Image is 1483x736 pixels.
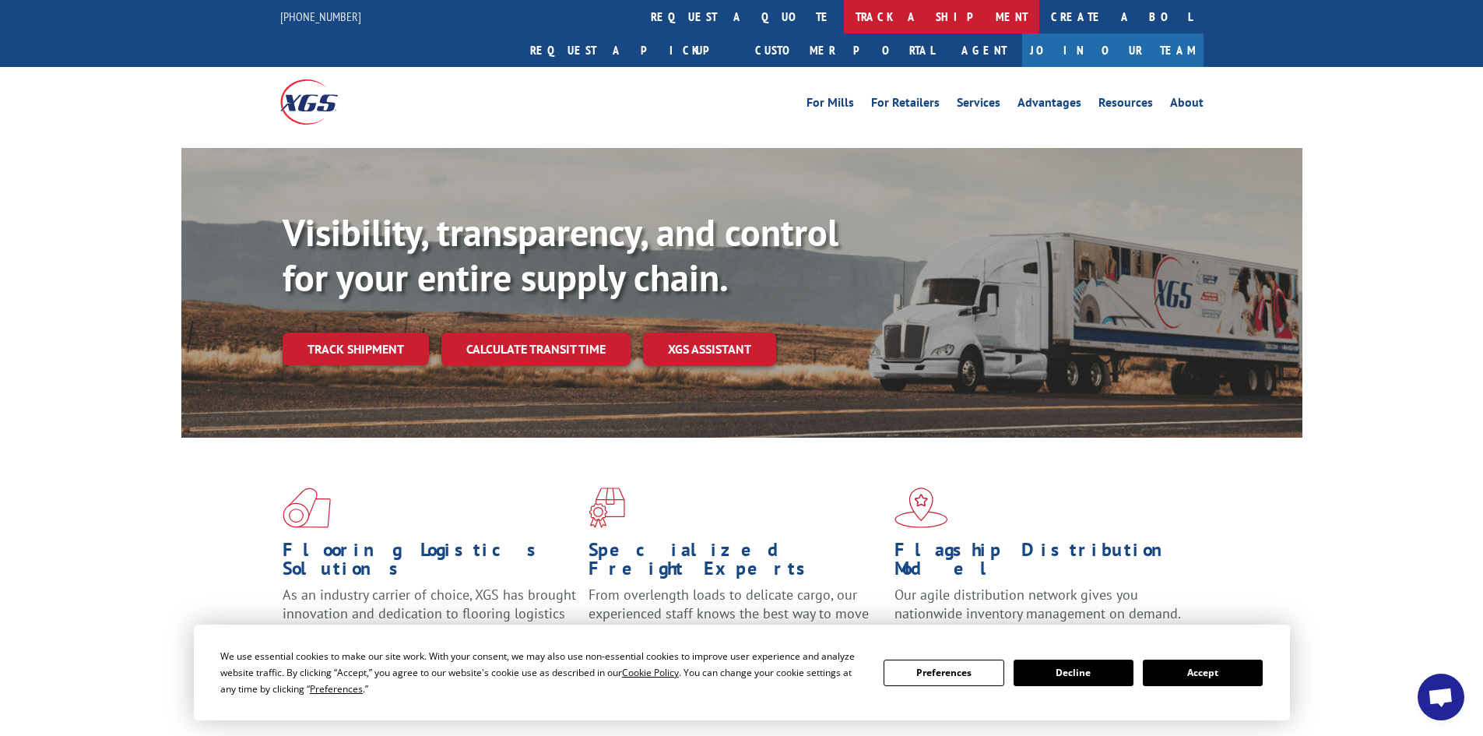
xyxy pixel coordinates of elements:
[1143,660,1263,686] button: Accept
[884,660,1003,686] button: Preferences
[643,333,776,366] a: XGS ASSISTANT
[894,488,948,528] img: xgs-icon-flagship-distribution-model-red
[743,33,946,67] a: Customer Portal
[194,625,1290,720] div: Cookie Consent Prompt
[518,33,743,67] a: Request a pickup
[622,666,679,679] span: Cookie Policy
[1022,33,1204,67] a: Join Our Team
[894,586,1181,622] span: Our agile distribution network gives you nationwide inventory management on demand.
[283,333,429,365] a: Track shipment
[1418,674,1464,720] div: Open chat
[589,488,625,528] img: xgs-icon-focused-on-flooring-red
[441,333,631,366] a: Calculate transit time
[283,488,331,528] img: xgs-icon-total-supply-chain-intelligence-red
[894,541,1189,586] h1: Flagship Distribution Model
[283,586,576,641] span: As an industry carrier of choice, XGS has brought innovation and dedication to flooring logistics...
[1017,97,1081,114] a: Advantages
[589,586,883,655] p: From overlength loads to delicate cargo, our experienced staff knows the best way to move your fr...
[310,682,363,696] span: Preferences
[220,648,865,697] div: We use essential cookies to make our site work. With your consent, we may also use non-essential ...
[1014,660,1133,686] button: Decline
[280,9,361,24] a: [PHONE_NUMBER]
[1098,97,1153,114] a: Resources
[283,541,577,586] h1: Flooring Logistics Solutions
[283,208,838,301] b: Visibility, transparency, and control for your entire supply chain.
[589,541,883,586] h1: Specialized Freight Experts
[871,97,940,114] a: For Retailers
[807,97,854,114] a: For Mills
[1170,97,1204,114] a: About
[946,33,1022,67] a: Agent
[957,97,1000,114] a: Services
